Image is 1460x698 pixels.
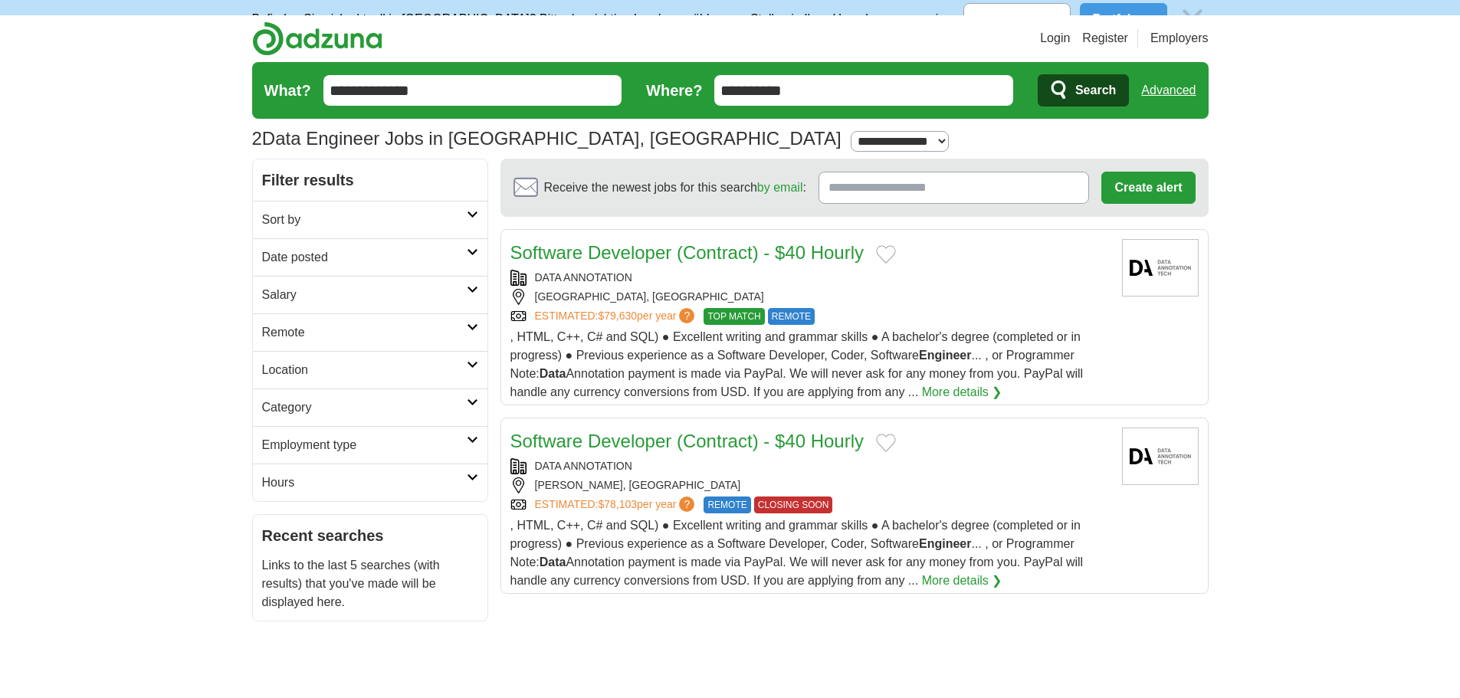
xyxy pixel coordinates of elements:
label: Where? [646,79,702,102]
span: ? [679,308,694,323]
div: DATA ANNOTATION [510,458,1110,474]
button: Add to favorite jobs [876,245,896,264]
button: Search [1038,74,1129,107]
a: ESTIMATED:$78,103per year? [535,496,698,513]
a: Category [253,388,487,426]
strong: Engineer [919,537,971,550]
strong: Data [540,555,566,569]
span: TOP MATCH [704,308,764,325]
a: Software Developer (Contract) - $40 Hourly [510,431,865,451]
div: [GEOGRAPHIC_DATA], [GEOGRAPHIC_DATA] [510,289,1110,305]
span: REMOTE [768,308,815,325]
strong: Data [540,367,566,380]
h1: Data Engineer Jobs in [GEOGRAPHIC_DATA], [GEOGRAPHIC_DATA] [252,128,842,149]
h2: Hours [262,474,467,492]
h2: Date posted [262,248,467,267]
h2: Sort by [262,211,467,229]
button: Add to favorite jobs [876,434,896,452]
button: Fortfahren [1080,3,1167,35]
a: Software Developer (Contract) - $40 Hourly [510,242,865,263]
a: ESTIMATED:$79,630per year? [535,308,698,325]
span: , HTML, C++, C# and SQL) ● Excellent writing and grammar skills ● A bachelor's degree (completed ... [510,519,1084,587]
h2: Category [262,398,467,417]
h2: Remote [262,323,467,342]
span: $78,103 [598,498,637,510]
a: Employment type [253,426,487,464]
h2: Recent searches [262,524,478,547]
a: by email [757,181,803,194]
img: Adzuna logo [252,21,382,56]
h2: Location [262,361,467,379]
span: 2 [252,125,262,152]
a: More details ❯ [922,572,1002,590]
a: More details ❯ [922,383,1002,401]
h2: Employment type [262,436,467,454]
a: Salary [253,276,487,313]
a: Sort by [253,201,487,238]
span: $79,630 [598,310,637,322]
a: Date posted [253,238,487,276]
a: Location [253,351,487,388]
span: Receive the newest jobs for this search : [544,179,806,197]
a: Advanced [1141,75,1196,106]
label: What? [264,79,311,102]
div: [PERSON_NAME], [GEOGRAPHIC_DATA] [510,477,1110,493]
a: Hours [253,464,487,501]
p: Befinden Sie sich aktuell in [GEOGRAPHIC_DATA]? Bitte das richtige Land auswählen, um Stellen in ... [252,10,963,28]
img: Company logo [1122,428,1199,485]
strong: Engineer [919,349,971,362]
p: Links to the last 5 searches (with results) that you've made will be displayed here. [262,556,478,611]
span: Search [1075,75,1116,106]
h2: Filter results [253,159,487,201]
div: DATA ANNOTATION [510,270,1110,286]
h2: Salary [262,286,467,304]
a: Employers [1150,29,1209,48]
span: ? [679,496,694,512]
button: Create alert [1101,172,1195,204]
a: Register [1082,29,1128,48]
span: CLOSING SOON [754,496,833,513]
span: REMOTE [704,496,750,513]
a: Login [1040,29,1070,48]
img: Company logo [1122,239,1199,297]
img: icon_close_no_bg.svg [1176,3,1209,35]
span: , HTML, C++, C# and SQL) ● Excellent writing and grammar skills ● A bachelor's degree (completed ... [510,330,1084,398]
a: Remote [253,313,487,351]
